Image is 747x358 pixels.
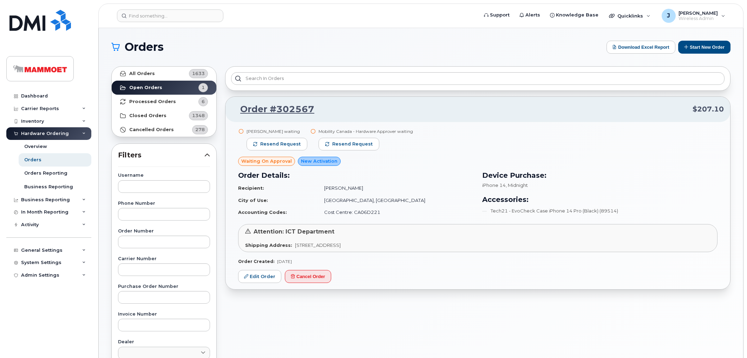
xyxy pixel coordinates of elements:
[195,126,205,133] span: 278
[482,208,718,214] li: Tech21 - EvoCheck Case iPhone 14 Pro (Black) (89514)
[118,173,210,178] label: Username
[693,104,724,114] span: $207.10
[260,141,301,147] span: Resend request
[231,72,725,85] input: Search in orders
[318,206,473,218] td: Cost Centre: CA06D221
[238,197,268,203] strong: City of Use:
[129,127,174,133] strong: Cancelled Orders
[232,103,314,116] a: Order #302567
[129,99,176,104] strong: Processed Orders
[112,67,216,81] a: All Orders1633
[112,81,216,95] a: Open Orders1
[112,123,216,137] a: Cancelled Orders278
[192,112,205,119] span: 1348
[295,242,341,248] span: [STREET_ADDRESS]
[129,85,162,90] strong: Open Orders
[118,229,210,234] label: Order Number
[482,170,718,181] h3: Device Purchase:
[125,42,164,52] span: Orders
[118,340,210,344] label: Dealer
[482,194,718,205] h3: Accessories:
[238,170,474,181] h3: Order Details:
[277,259,292,264] span: [DATE]
[247,138,307,150] button: Resend request
[118,312,210,317] label: Invoice Number
[238,209,287,215] strong: Accounting Codes:
[238,259,274,264] strong: Order Created:
[319,128,413,134] div: Mobility Canada - Hardware Approver waiting
[247,128,307,134] div: [PERSON_NAME] waiting
[192,70,205,77] span: 1633
[318,182,473,194] td: [PERSON_NAME]
[129,113,166,119] strong: Closed Orders
[118,150,204,160] span: Filters
[238,270,281,283] a: Edit Order
[245,242,292,248] strong: Shipping Address:
[482,182,506,188] span: iPhone 14
[301,158,338,164] span: New Activation
[118,201,210,206] label: Phone Number
[118,257,210,261] label: Carrier Number
[332,141,373,147] span: Resend request
[202,84,205,91] span: 1
[285,270,331,283] button: Cancel Order
[112,109,216,123] a: Closed Orders1348
[254,228,334,235] span: Attention: ICT Department
[319,138,379,150] button: Resend request
[716,327,742,353] iframe: Messenger Launcher
[112,95,216,109] a: Processed Orders6
[202,98,205,105] span: 6
[318,194,473,207] td: [GEOGRAPHIC_DATA], [GEOGRAPHIC_DATA]
[238,185,264,191] strong: Recipient:
[129,71,155,76] strong: All Orders
[607,41,675,54] button: Download Excel Report
[241,158,292,164] span: Waiting On Approval
[506,182,528,188] span: , Midnight
[118,284,210,289] label: Purchase Order Number
[678,41,730,54] button: Start New Order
